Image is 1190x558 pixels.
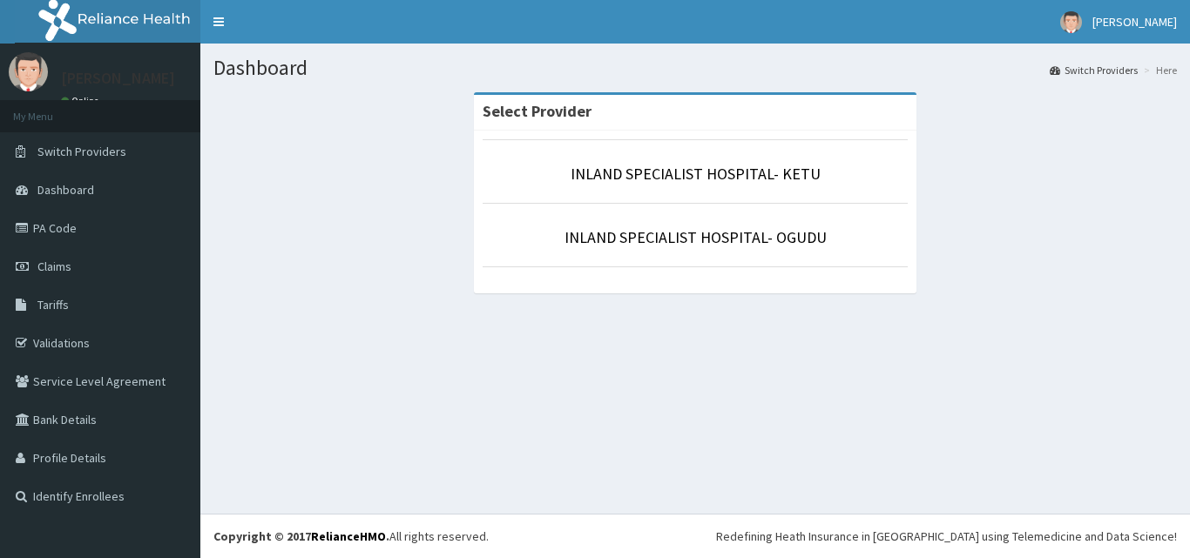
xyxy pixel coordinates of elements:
[311,528,386,544] a: RelianceHMO
[1092,14,1177,30] span: [PERSON_NAME]
[61,71,175,86] p: [PERSON_NAME]
[1060,11,1082,33] img: User Image
[37,297,69,313] span: Tariffs
[565,227,827,247] a: INLAND SPECIALIST HOSPITAL- OGUDU
[213,57,1177,79] h1: Dashboard
[1050,63,1138,77] a: Switch Providers
[37,182,94,198] span: Dashboard
[213,528,389,544] strong: Copyright © 2017 .
[571,164,821,184] a: INLAND SPECIALIST HOSPITAL- KETU
[716,528,1177,545] div: Redefining Heath Insurance in [GEOGRAPHIC_DATA] using Telemedicine and Data Science!
[37,144,126,159] span: Switch Providers
[1139,63,1177,77] li: Here
[9,52,48,91] img: User Image
[61,95,103,107] a: Online
[483,101,592,121] strong: Select Provider
[37,259,71,274] span: Claims
[200,514,1190,558] footer: All rights reserved.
